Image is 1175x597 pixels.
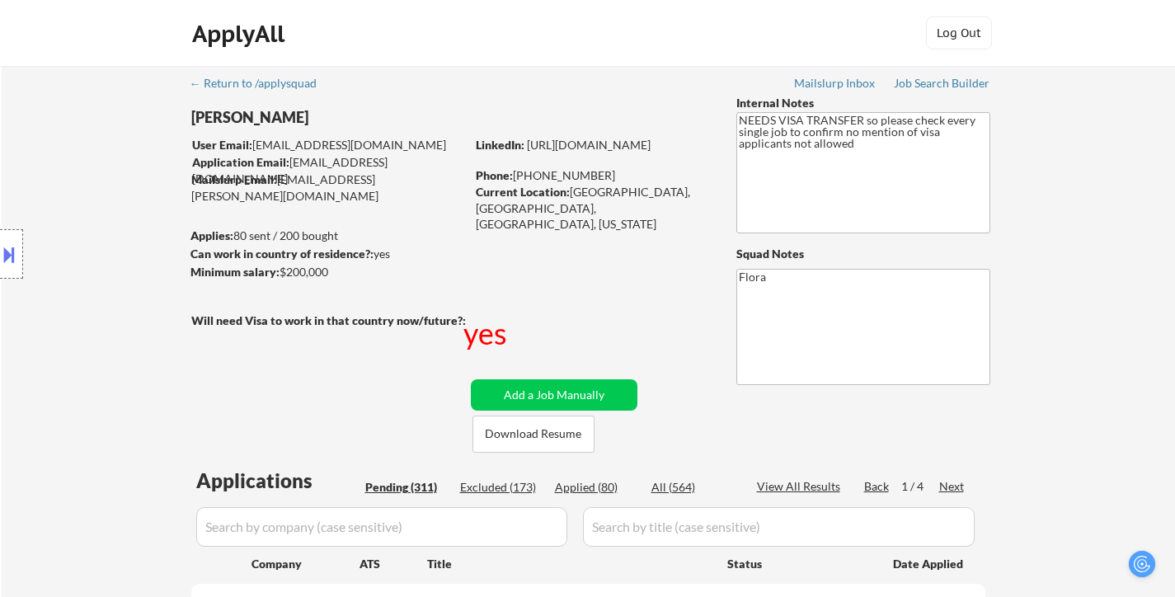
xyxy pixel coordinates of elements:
a: ← Return to /applysquad [190,77,332,93]
div: 80 sent / 200 bought [190,228,465,244]
div: 1 / 4 [901,478,939,495]
a: [URL][DOMAIN_NAME] [527,138,651,152]
div: [EMAIL_ADDRESS][DOMAIN_NAME] [192,137,465,153]
div: Pending (311) [365,479,448,496]
strong: Current Location: [476,185,570,199]
div: All (564) [651,479,734,496]
a: Job Search Builder [894,77,990,93]
div: [EMAIL_ADDRESS][PERSON_NAME][DOMAIN_NAME] [191,172,465,204]
div: View All Results [757,478,845,495]
div: Applied (80) [555,479,637,496]
div: Date Applied [893,556,966,572]
strong: Will need Visa to work in that country now/future?: [191,313,466,327]
strong: LinkedIn: [476,138,524,152]
div: ← Return to /applysquad [190,78,332,89]
div: Company [251,556,360,572]
div: [EMAIL_ADDRESS][DOMAIN_NAME] [192,154,465,186]
div: $200,000 [190,264,465,280]
button: Add a Job Manually [471,379,637,411]
div: [GEOGRAPHIC_DATA], [GEOGRAPHIC_DATA], [GEOGRAPHIC_DATA], [US_STATE] [476,184,709,233]
div: yes [463,313,510,354]
div: [PHONE_NUMBER] [476,167,709,184]
div: Excluded (173) [460,479,543,496]
input: Search by company (case sensitive) [196,507,567,547]
div: Squad Notes [736,246,990,262]
button: Download Resume [472,416,595,453]
div: ApplyAll [192,20,289,48]
input: Search by title (case sensitive) [583,507,975,547]
div: Back [864,478,891,495]
a: Mailslurp Inbox [794,77,877,93]
div: Status [727,548,869,578]
div: [PERSON_NAME] [191,107,530,128]
div: Mailslurp Inbox [794,78,877,89]
div: Next [939,478,966,495]
div: yes [190,246,460,262]
strong: Phone: [476,168,513,182]
div: Job Search Builder [894,78,990,89]
div: Title [427,556,712,572]
div: Applications [196,471,360,491]
div: Internal Notes [736,95,990,111]
div: ATS [360,556,427,572]
button: Log Out [926,16,992,49]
